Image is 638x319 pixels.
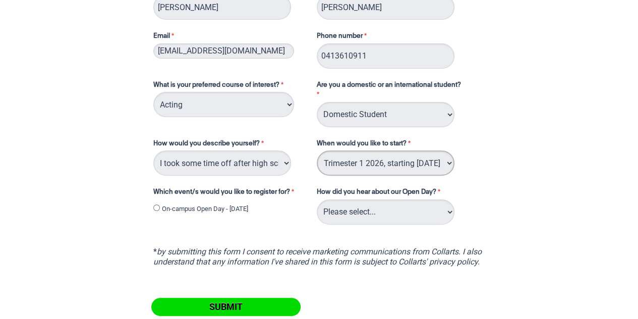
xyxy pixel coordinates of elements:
[153,31,307,43] label: Email
[153,43,294,59] input: Email
[153,187,307,199] label: Which event/s would you like to register for?
[317,31,369,43] label: Phone number
[317,43,454,69] input: Phone number
[317,139,477,151] label: When would you like to start?
[317,199,454,225] select: How did you hear about our Open Day?
[153,247,482,267] i: by submitting this form I consent to receive marketing communications from Collarts. I also under...
[151,298,301,316] input: Submit
[153,92,294,117] select: What is your preferred course of interest?
[153,150,291,176] select: How would you describe yourself?
[162,204,248,214] label: On-campus Open Day - [DATE]
[153,80,307,92] label: What is your preferred course of interest?
[317,187,443,199] label: How did you hear about our Open Day?
[317,150,454,176] select: When would you like to start?
[153,139,307,151] label: How would you describe yourself?
[317,102,454,127] select: Are you a domestic or an international student?
[317,82,461,88] span: Are you a domestic or an international student?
